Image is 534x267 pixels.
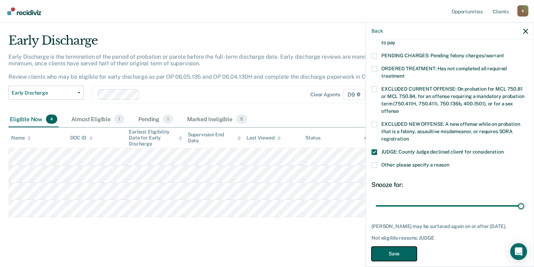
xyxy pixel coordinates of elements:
span: EXCLUDED CURRENT OFFENSE: On probation for MCL 750.81 or MCL 750.84, for an offense requiring a m... [381,86,524,114]
div: Marked Ineligible [186,112,249,127]
p: Early Discharge is the termination of the period of probation or parole before the full-term disc... [8,53,386,80]
span: JUDGE: County Judge declined client for consideration [381,149,504,155]
span: 5 [236,115,247,124]
div: [PERSON_NAME] may be surfaced again on or after [DATE]. [371,223,528,229]
div: Assigned to [364,135,397,141]
span: EXCLUDED NEW OFFENSE: A new offense while on probation that is a felony, assaultive misdemeanor, ... [381,121,520,142]
span: D9 [343,89,365,100]
span: 1 [114,115,124,124]
div: Last Viewed [246,135,281,141]
button: Save [371,247,417,261]
div: Almost Eligible [70,112,126,127]
div: Early Discharge [8,33,409,53]
span: ORDERED TREATMENT: Has not completed all required treatment [381,66,507,79]
div: Snooze for: [371,181,528,189]
div: Status [305,135,321,141]
span: 4 [46,115,57,124]
div: Not eligible reasons: JUDGE [371,235,528,241]
div: DOC ID [70,135,93,141]
span: Early Discharge [12,90,75,96]
div: Earliest Eligibility Date for Early Discharge [129,129,182,146]
span: 1 [163,115,173,124]
span: Other: please specify a reason [381,162,449,168]
button: Back [371,28,383,34]
div: Pending [137,112,174,127]
div: K [517,5,528,17]
div: Open Intercom Messenger [510,243,527,260]
div: Supervision End Date [188,132,241,144]
div: Name [11,135,31,141]
div: Eligible Now [8,112,59,127]
img: Recidiviz [7,7,41,15]
button: Profile dropdown button [517,5,528,17]
div: Clear agents [310,92,340,98]
span: PENDING CHARGES: Pending felony charges/warrant [381,53,504,58]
